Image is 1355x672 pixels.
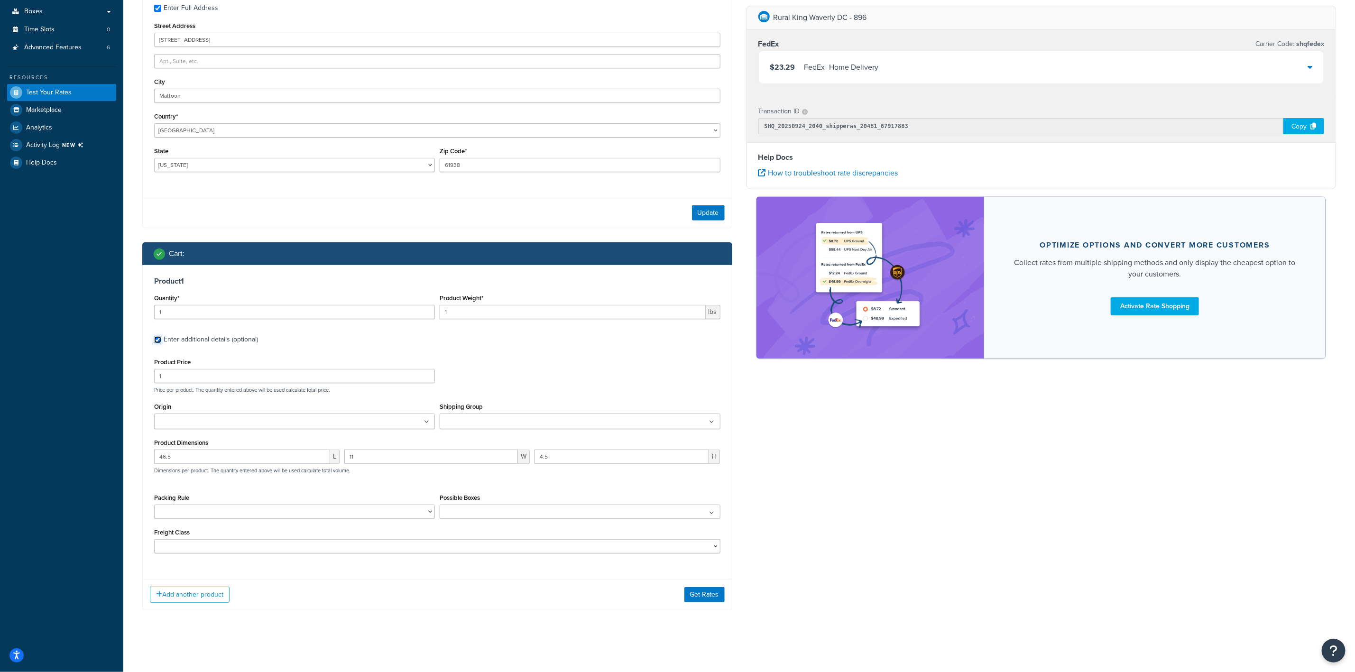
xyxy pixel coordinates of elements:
[7,119,116,136] a: Analytics
[169,249,184,258] h2: Cart :
[24,26,55,34] span: Time Slots
[154,359,191,366] label: Product Price
[154,529,190,536] label: Freight Class
[1255,37,1324,51] p: Carrier Code:
[692,205,725,221] button: Update
[154,113,178,120] label: Country*
[154,78,165,85] label: City
[7,154,116,171] a: Help Docs
[758,105,800,118] p: Transaction ID
[706,305,720,319] span: lbs
[440,403,483,410] label: Shipping Group
[7,74,116,82] div: Resources
[24,44,82,52] span: Advanced Features
[1007,257,1303,280] div: Collect rates from multiple shipping methods and only display the cheapest option to your customers.
[758,167,898,178] a: How to troubleshoot rate discrepancies
[440,295,483,302] label: Product Weight*
[7,84,116,101] a: Test Your Rates
[758,39,779,49] h3: FedEx
[154,439,208,446] label: Product Dimensions
[440,305,706,319] input: 0.00
[7,137,116,154] a: Activity LogNEW
[330,450,340,464] span: L
[152,467,350,474] p: Dimensions per product. The quantity entered above will be used calculate total volume.
[811,211,930,344] img: feature-image-rateshop-7084cbbcb2e67ef1d54c2e976f0e592697130d5817b016cf7cc7e13314366067.png
[804,61,879,74] div: FedEx - Home Delivery
[154,403,171,410] label: Origin
[24,8,43,16] span: Boxes
[154,295,179,302] label: Quantity*
[1111,297,1199,315] a: Activate Rate Shopping
[154,336,161,343] input: Enter additional details (optional)
[154,5,161,12] input: Enter Full Address
[154,147,168,155] label: State
[152,387,723,393] p: Price per product. The quantity entered above will be used calculate total price.
[26,89,72,97] span: Test Your Rates
[62,141,87,149] span: NEW
[7,39,116,56] a: Advanced Features6
[154,22,195,29] label: Street Address
[7,101,116,119] a: Marketplace
[518,450,530,464] span: W
[154,494,189,501] label: Packing Rule
[709,450,720,464] span: H
[154,305,435,319] input: 0
[150,587,230,603] button: Add another product
[107,26,110,34] span: 0
[440,494,480,501] label: Possible Boxes
[1294,39,1324,49] span: shqfedex
[758,152,1325,163] h4: Help Docs
[164,1,218,15] div: Enter Full Address
[26,159,57,167] span: Help Docs
[684,587,725,602] button: Get Rates
[164,333,258,346] div: Enter additional details (optional)
[774,11,867,24] p: Rural King Waverly DC - 896
[440,147,467,155] label: Zip Code*
[26,139,87,151] span: Activity Log
[7,3,116,20] a: Boxes
[107,44,110,52] span: 6
[1040,240,1270,250] div: Optimize options and convert more customers
[154,276,720,286] h3: Product 1
[1283,118,1324,134] div: Copy
[1322,639,1346,663] button: Open Resource Center
[26,106,62,114] span: Marketplace
[7,39,116,56] li: Advanced Features
[770,62,795,73] span: $23.29
[7,21,116,38] li: Time Slots
[154,54,720,68] input: Apt., Suite, etc.
[7,137,116,154] li: [object Object]
[26,124,52,132] span: Analytics
[7,21,116,38] a: Time Slots0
